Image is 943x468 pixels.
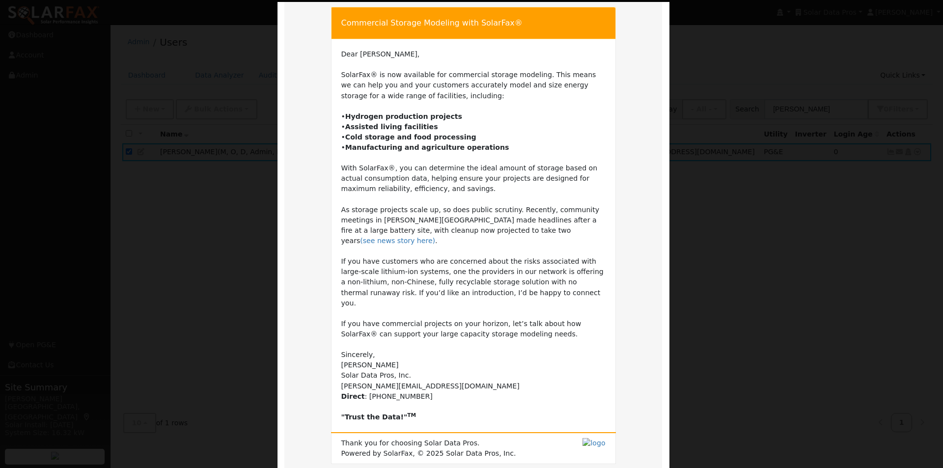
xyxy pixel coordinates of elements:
span: Thank you for choosing Solar Data Pros. Powered by SolarFax, © 2025 Solar Data Pros, Inc. [341,438,516,459]
sup: TM [407,412,416,418]
b: Cold storage and food processing [345,133,476,141]
b: Hydrogen production projects [345,112,462,120]
b: "Trust the Data!" [341,413,416,421]
b: Direct [341,392,365,400]
a: (see news story here) [360,237,435,245]
td: Commercial Storage Modeling with SolarFax® [331,7,615,39]
b: Assisted living facilities [345,123,438,131]
img: logo [582,438,605,448]
b: Manufacturing and agriculture operations [345,143,509,151]
td: Dear [PERSON_NAME], SolarFax® is now available for commercial storage modeling. This means we can... [341,49,606,422]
